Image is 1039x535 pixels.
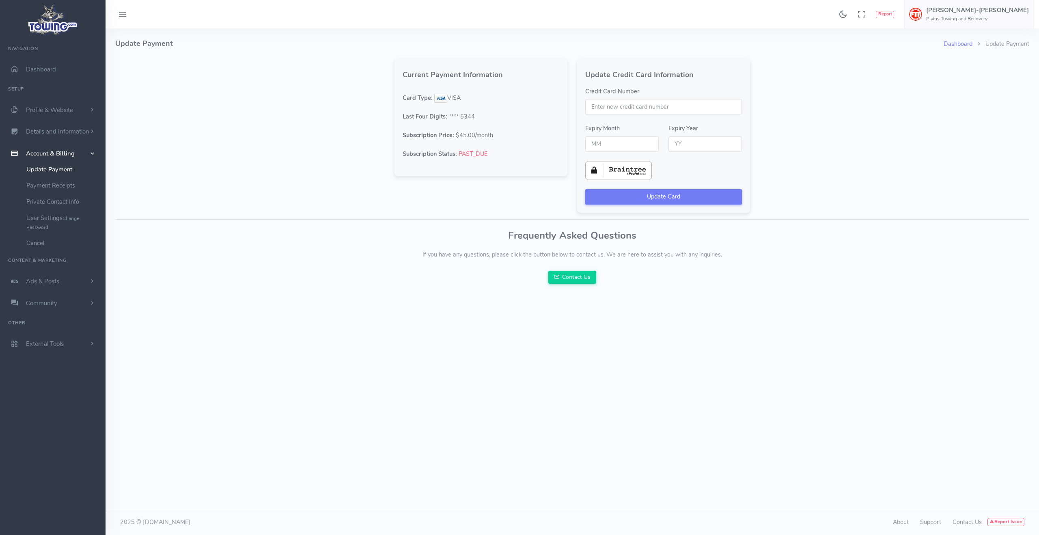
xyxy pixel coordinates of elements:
[456,131,493,139] span: $45.00/month
[26,299,57,307] span: Community
[26,2,80,37] img: logo
[115,28,944,59] h4: Update Payment
[26,340,64,348] span: External Tools
[26,106,73,114] span: Profile & Website
[585,136,659,152] input: MM
[20,235,106,251] a: Cancel
[20,161,106,177] a: Update Payment
[459,150,487,158] span: PAST_DUE
[403,94,433,102] span: Card Type:
[668,136,742,152] input: YY
[403,150,457,158] span: Subscription Status:
[26,149,75,157] span: Account & Billing
[20,194,106,210] a: Private Contact Info
[403,71,559,79] h4: Current Payment Information
[585,189,742,205] button: Update Card
[585,124,620,133] label: Expiry Month
[20,210,106,235] a: User SettingsChange Password
[434,94,447,103] img: visa.png
[987,518,1024,526] button: Report Issue
[26,65,56,73] span: Dashboard
[909,8,922,21] img: user-image
[403,112,447,121] span: Last Four Digits:
[876,11,894,18] button: Report
[893,518,909,526] a: About
[115,230,1029,241] h3: Frequently Asked Questions
[926,16,1029,22] h6: Plains Towing and Recovery
[585,87,639,96] label: Credit Card Number
[26,277,59,285] span: Ads & Posts
[920,518,941,526] a: Support
[668,124,698,133] label: Expiry Year
[926,7,1029,13] h5: [PERSON_NAME]-[PERSON_NAME]
[20,177,106,194] a: Payment Receipts
[403,131,454,139] span: Subscription Price:
[585,162,652,179] img: braintree-badge-light.png
[944,40,972,48] a: Dashboard
[115,518,572,527] div: 2025 © [DOMAIN_NAME]
[953,518,982,526] a: Contact Us
[972,40,1029,49] li: Update Payment
[115,250,1029,259] p: If you have any questions, please click the button below to contact us. We are here to assist you...
[585,99,742,114] input: Enter new credit card number
[585,71,742,79] h4: Update Credit Card Information
[26,128,89,136] span: Details and Information
[434,94,461,102] span: VISA
[548,271,596,284] a: Contact Us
